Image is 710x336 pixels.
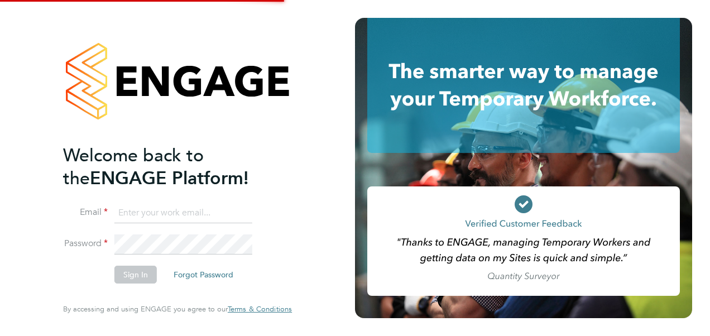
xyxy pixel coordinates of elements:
[228,305,292,314] a: Terms & Conditions
[63,304,292,314] span: By accessing and using ENGAGE you agree to our
[114,266,157,284] button: Sign In
[63,145,204,189] span: Welcome back to the
[114,203,252,223] input: Enter your work email...
[63,207,108,218] label: Email
[228,304,292,314] span: Terms & Conditions
[63,144,281,190] h2: ENGAGE Platform!
[63,238,108,249] label: Password
[165,266,242,284] button: Forgot Password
